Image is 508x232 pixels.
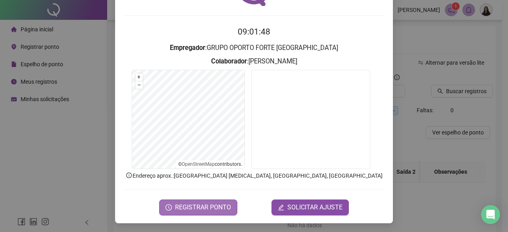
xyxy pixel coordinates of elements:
a: OpenStreetMap [182,161,215,167]
span: info-circle [125,172,133,179]
h3: : GRUPO OPORTO FORTE [GEOGRAPHIC_DATA] [125,43,383,53]
button: editSOLICITAR AJUSTE [271,199,349,215]
h3: : [PERSON_NAME] [125,56,383,67]
strong: Colaborador [211,58,247,65]
button: – [135,81,143,89]
p: Endereço aprox. : [GEOGRAPHIC_DATA] [MEDICAL_DATA], [GEOGRAPHIC_DATA], [GEOGRAPHIC_DATA] [125,171,383,180]
span: SOLICITAR AJUSTE [287,203,343,212]
li: © contributors. [178,161,242,167]
strong: Empregador [170,44,205,52]
time: 09:01:48 [238,27,270,36]
button: + [135,73,143,81]
span: REGISTRAR PONTO [175,203,231,212]
span: edit [278,204,284,211]
span: clock-circle [165,204,172,211]
button: REGISTRAR PONTO [159,199,237,215]
div: Open Intercom Messenger [481,205,500,224]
